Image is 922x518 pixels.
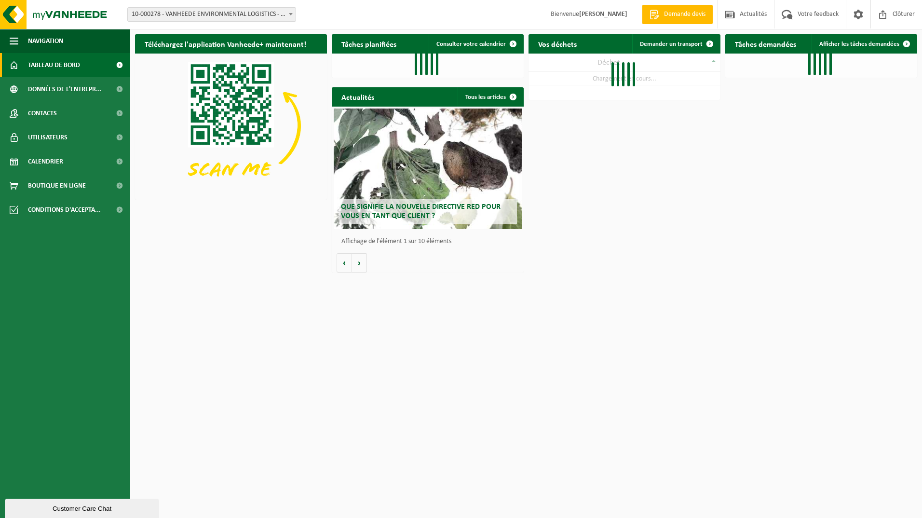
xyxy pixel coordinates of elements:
[28,198,101,222] span: Conditions d'accepta...
[632,34,719,54] a: Demander un transport
[135,54,327,198] img: Download de VHEPlus App
[28,125,68,150] span: Utilisateurs
[819,41,899,47] span: Afficher les tâches demandées
[128,8,296,21] span: 10-000278 - VANHEEDE ENVIRONMENTAL LOGISTICS - QUEVY - QUÉVY-LE-GRAND
[334,109,522,229] a: Que signifie la nouvelle directive RED pour vous en tant que client ?
[529,34,586,53] h2: Vos déchets
[332,34,406,53] h2: Tâches planifiées
[812,34,916,54] a: Afficher les tâches demandées
[352,253,367,273] button: Volgende
[337,253,352,273] button: Vorige
[127,7,296,22] span: 10-000278 - VANHEEDE ENVIRONMENTAL LOGISTICS - QUEVY - QUÉVY-LE-GRAND
[28,29,63,53] span: Navigation
[28,53,80,77] span: Tableau de bord
[332,87,384,106] h2: Actualités
[28,77,102,101] span: Données de l'entrepr...
[28,150,63,174] span: Calendrier
[458,87,523,107] a: Tous les articles
[5,497,161,518] iframe: chat widget
[725,34,806,53] h2: Tâches demandées
[28,101,57,125] span: Contacts
[429,34,523,54] a: Consulter votre calendrier
[642,5,713,24] a: Demande devis
[341,238,519,245] p: Affichage de l'élément 1 sur 10 éléments
[579,11,627,18] strong: [PERSON_NAME]
[662,10,708,19] span: Demande devis
[135,34,316,53] h2: Téléchargez l'application Vanheede+ maintenant!
[640,41,703,47] span: Demander un transport
[341,203,501,220] span: Que signifie la nouvelle directive RED pour vous en tant que client ?
[28,174,86,198] span: Boutique en ligne
[436,41,506,47] span: Consulter votre calendrier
